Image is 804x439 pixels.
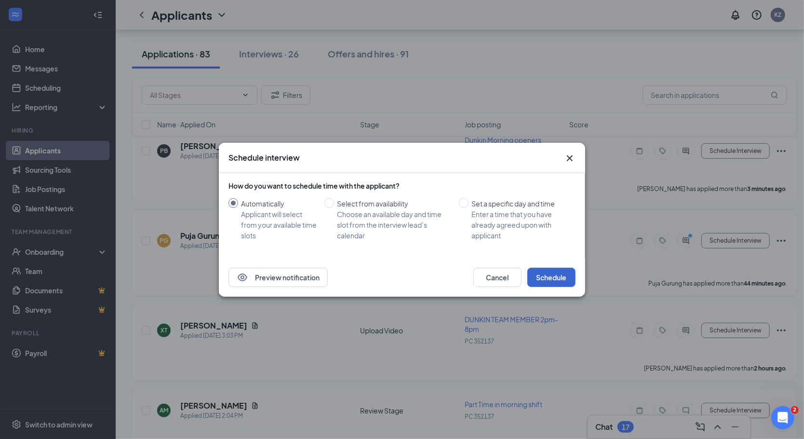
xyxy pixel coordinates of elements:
div: Automatically [241,198,317,209]
div: Set a specific day and time [471,198,568,209]
button: Cancel [473,268,522,287]
h3: Schedule interview [228,152,300,163]
button: Schedule [527,268,576,287]
div: How do you want to schedule time with the applicant? [228,181,576,191]
iframe: Intercom live chat [771,406,794,429]
button: EyePreview notification [228,268,328,287]
button: Close [564,152,576,164]
div: Choose an available day and time slot from the interview lead’s calendar [337,209,451,241]
svg: Eye [237,272,248,283]
span: 2 [791,406,799,414]
svg: Cross [564,152,576,164]
div: Applicant will select from your available time slots [241,209,317,241]
div: Enter a time that you have already agreed upon with applicant [471,209,568,241]
div: Select from availability [337,198,451,209]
